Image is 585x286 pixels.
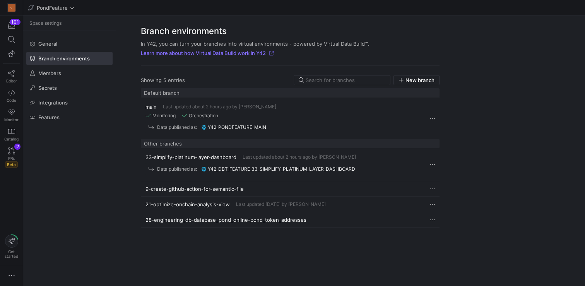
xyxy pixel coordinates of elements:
span: Get started [5,249,18,259]
span: Code [7,98,16,103]
span: Learn more about how Virtual Data Build work in Y42 [141,50,269,56]
div: In Y42, you can turn your branches into virtual environments - powered by Virtual Data Build™. [141,41,440,47]
div: Press SPACE to select this row. [141,98,440,139]
span: Last updated about 2 hours ago by [PERSON_NAME] [243,154,356,160]
span: PRs [8,156,15,161]
div: Press SPACE to select this row. [141,212,440,228]
div: C [8,4,15,12]
a: Monitor [3,106,20,125]
span: Space settings [29,21,62,26]
span: New branch [405,77,434,83]
a: C [3,1,20,14]
span: Branch environments [38,55,90,62]
button: PondFeature [26,3,77,13]
span: Last updated about 2 hours ago by [PERSON_NAME] [163,104,276,110]
a: Integrations [26,96,113,109]
span: Data published as: [157,125,197,130]
span: Catalog [4,137,19,141]
span: Beta [5,161,18,168]
span: Monitor [4,117,19,122]
input: Search for branches [306,77,385,83]
a: Learn more about how Virtual Data Build work in Y42 [141,50,440,56]
a: Secrets [26,81,113,94]
div: Press SPACE to select this row. [141,197,440,212]
span: PondFeature [37,5,68,11]
span: Editor [6,79,17,83]
span: 21-optimize-onchain-analysis-view [145,201,230,207]
span: Integrations [38,99,68,106]
div: Press SPACE to select this row. [141,148,440,181]
span: Features [38,114,60,120]
div: Press SPACE to select this row. [141,181,440,197]
div: Default branch [141,88,440,98]
span: General [38,41,57,47]
span: 28-engineering_db-database_pond_online-pond_token_addresses [145,217,306,223]
a: Catalog [3,125,20,144]
button: Getstarted [3,231,20,262]
a: Branch environments [26,52,113,65]
h2: Branch environments [141,25,440,38]
span: Members [38,70,61,76]
div: 2 [14,144,21,150]
div: Showing 5 entries [141,77,185,83]
span: Last updated [DATE] by [PERSON_NAME] [236,202,326,207]
div: Press SPACE to select this row. [141,139,440,148]
span: 9-create-github-action-for-semantic-file [145,186,244,192]
span: 33-simplify-platinum-layer-dashboard [145,154,236,160]
span: Orchestration [189,113,218,118]
span: Data published as: [157,166,197,172]
div: 101 [10,19,21,25]
a: General [26,37,113,50]
span: Monitoring [152,113,176,118]
button: 101 [3,19,20,33]
a: Code [3,86,20,106]
span: main [145,104,157,110]
button: New branch [393,75,440,85]
a: PRsBeta2 [3,144,20,171]
a: Members [26,67,113,80]
a: Features [26,111,113,124]
a: Editor [3,67,20,86]
div: Other branches [141,139,440,148]
div: Press SPACE to select this row. [141,88,440,98]
span: Secrets [38,85,57,91]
